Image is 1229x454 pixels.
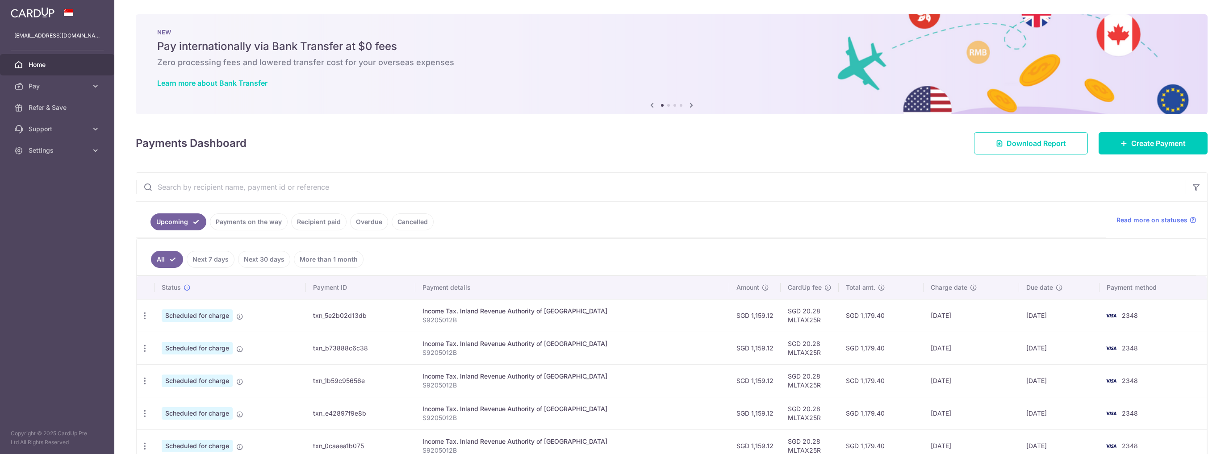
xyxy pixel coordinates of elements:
[415,276,730,299] th: Payment details
[1102,408,1120,419] img: Bank Card
[422,437,723,446] div: Income Tax. Inland Revenue Authority of [GEOGRAPHIC_DATA]
[1122,344,1138,352] span: 2348
[1099,132,1208,154] a: Create Payment
[1116,216,1187,225] span: Read more on statuses
[11,7,54,18] img: CardUp
[162,342,233,354] span: Scheduled for charge
[157,79,268,87] a: Learn more about Bank Transfer
[29,60,88,69] span: Home
[422,413,723,422] p: S9205012B
[781,299,839,332] td: SGD 20.28 MLTAX25R
[846,283,875,292] span: Total amt.
[781,397,839,429] td: SGD 20.28 MLTAX25R
[291,213,347,230] a: Recipient paid
[162,309,233,322] span: Scheduled for charge
[350,213,388,230] a: Overdue
[210,213,288,230] a: Payments on the way
[422,339,723,348] div: Income Tax. Inland Revenue Authority of [GEOGRAPHIC_DATA]
[306,397,415,429] td: txn_e42897f9e8b
[924,299,1020,332] td: [DATE]
[788,283,822,292] span: CardUp fee
[29,82,88,91] span: Pay
[422,307,723,316] div: Income Tax. Inland Revenue Authority of [GEOGRAPHIC_DATA]
[238,251,290,268] a: Next 30 days
[162,440,233,452] span: Scheduled for charge
[781,364,839,397] td: SGD 20.28 MLTAX25R
[306,364,415,397] td: txn_1b59c95656e
[136,173,1186,201] input: Search by recipient name, payment id or reference
[839,364,923,397] td: SGD 1,179.40
[392,213,434,230] a: Cancelled
[306,276,415,299] th: Payment ID
[1019,364,1099,397] td: [DATE]
[162,407,233,420] span: Scheduled for charge
[1102,310,1120,321] img: Bank Card
[1131,138,1186,149] span: Create Payment
[1102,441,1120,451] img: Bank Card
[1122,442,1138,450] span: 2348
[1007,138,1066,149] span: Download Report
[1102,343,1120,354] img: Bank Card
[29,103,88,112] span: Refer & Save
[136,14,1208,114] img: Bank transfer banner
[839,299,923,332] td: SGD 1,179.40
[422,404,723,413] div: Income Tax. Inland Revenue Authority of [GEOGRAPHIC_DATA]
[1122,409,1138,417] span: 2348
[422,381,723,390] p: S9205012B
[974,132,1088,154] a: Download Report
[1172,427,1220,450] iframe: Opens a widget where you can find more information
[162,283,181,292] span: Status
[1099,276,1207,299] th: Payment method
[422,348,723,357] p: S9205012B
[1026,283,1053,292] span: Due date
[1019,397,1099,429] td: [DATE]
[150,213,206,230] a: Upcoming
[839,332,923,364] td: SGD 1,179.40
[729,397,781,429] td: SGD 1,159.12
[187,251,234,268] a: Next 7 days
[151,251,183,268] a: All
[736,283,759,292] span: Amount
[157,57,1186,68] h6: Zero processing fees and lowered transfer cost for your overseas expenses
[1116,216,1196,225] a: Read more on statuses
[729,299,781,332] td: SGD 1,159.12
[1102,375,1120,386] img: Bank Card
[14,31,100,40] p: [EMAIL_ADDRESS][DOMAIN_NAME]
[729,332,781,364] td: SGD 1,159.12
[1122,312,1138,319] span: 2348
[1122,377,1138,384] span: 2348
[422,372,723,381] div: Income Tax. Inland Revenue Authority of [GEOGRAPHIC_DATA]
[306,332,415,364] td: txn_b73888c6c38
[29,125,88,133] span: Support
[422,316,723,325] p: S9205012B
[157,39,1186,54] h5: Pay internationally via Bank Transfer at $0 fees
[136,135,247,151] h4: Payments Dashboard
[839,397,923,429] td: SGD 1,179.40
[924,397,1020,429] td: [DATE]
[924,364,1020,397] td: [DATE]
[162,375,233,387] span: Scheduled for charge
[729,364,781,397] td: SGD 1,159.12
[1019,332,1099,364] td: [DATE]
[306,299,415,332] td: txn_5e2b02d13db
[924,332,1020,364] td: [DATE]
[931,283,967,292] span: Charge date
[294,251,364,268] a: More than 1 month
[1019,299,1099,332] td: [DATE]
[157,29,1186,36] p: NEW
[29,146,88,155] span: Settings
[781,332,839,364] td: SGD 20.28 MLTAX25R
